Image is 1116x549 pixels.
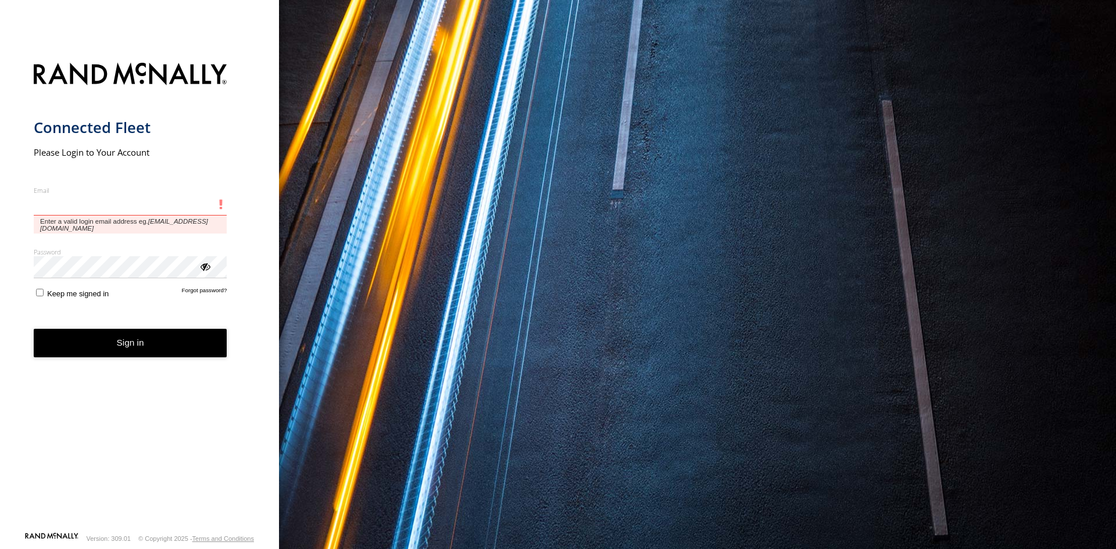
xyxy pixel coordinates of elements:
button: Sign in [34,329,227,357]
a: Terms and Conditions [192,535,254,542]
label: Password [34,247,227,256]
div: © Copyright 2025 - [138,535,254,542]
div: ViewPassword [199,260,210,272]
h1: Connected Fleet [34,118,227,137]
a: Visit our Website [25,533,78,544]
h2: Please Login to Your Account [34,146,227,158]
a: Forgot password? [182,287,227,298]
span: Keep me signed in [47,289,109,298]
input: Keep me signed in [36,289,44,296]
img: Rand McNally [34,60,227,90]
span: Enter a valid login email address eg. [34,216,227,234]
em: [EMAIL_ADDRESS][DOMAIN_NAME] [40,218,208,232]
form: main [34,56,246,532]
div: Version: 309.01 [87,535,131,542]
label: Email [34,186,227,195]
